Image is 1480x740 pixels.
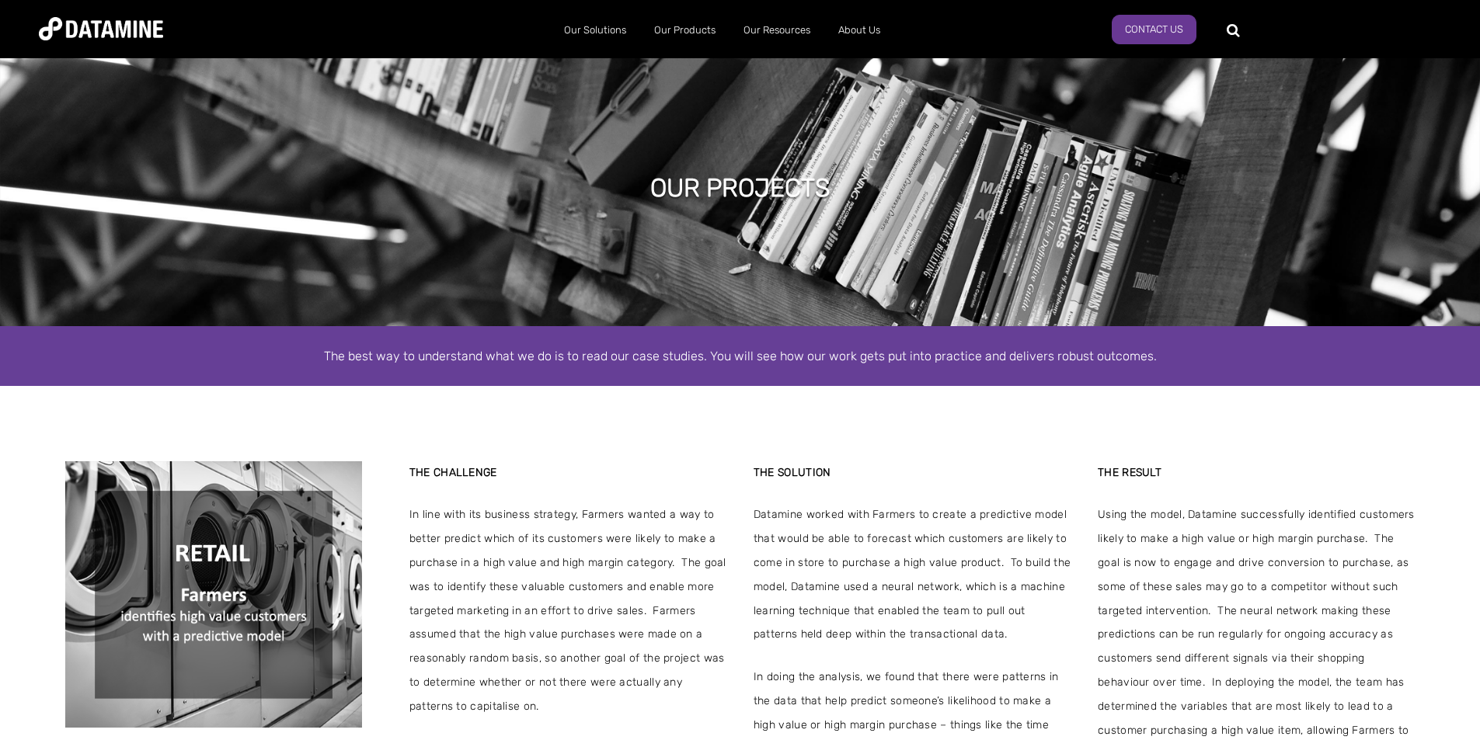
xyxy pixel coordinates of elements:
img: Datamine [39,17,163,40]
h1: Our projects [650,171,831,205]
strong: THE RESULT [1098,466,1161,479]
span: In line with its business strategy, Farmers wanted a way to better predict which of its customers... [409,503,726,718]
a: Our Solutions [550,10,640,50]
a: Our Products [640,10,730,50]
a: Contact us [1112,15,1196,44]
a: About Us [824,10,894,50]
img: Farmers%20Case%20Study%20Image-1.png [65,461,362,728]
a: Our Resources [730,10,824,50]
span: Datamine worked with Farmers to create a predictive model that would be able to forecast which cu... [754,503,1071,647]
strong: THE CHALLENGE [409,466,497,479]
div: The best way to understand what we do is to read our case studies. You will see how our work gets... [298,346,1183,367]
strong: THE SOLUTION [754,466,831,479]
